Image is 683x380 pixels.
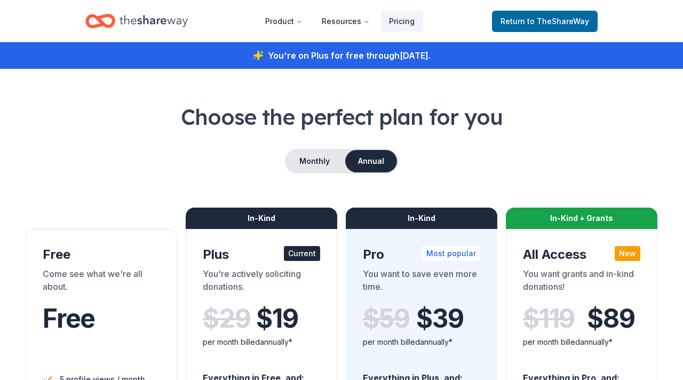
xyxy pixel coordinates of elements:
[501,15,589,28] span: Return
[186,208,337,229] div: In-Kind
[43,267,160,297] div: Come see what we're all about.
[85,9,188,34] a: Home
[422,246,480,261] div: Most popular
[257,11,311,32] button: Product
[43,246,160,263] div: Free
[257,9,423,34] nav: Main
[492,11,598,32] a: Returnto TheShareWay
[615,246,640,261] div: New
[363,267,480,297] div: You want to save even more time.
[363,336,480,349] div: per month billed annually*
[286,150,343,172] button: Monthly
[284,246,320,261] div: Current
[587,304,634,334] span: $ 89
[416,304,463,334] span: $ 39
[523,267,640,297] div: You want grants and in-kind donations!
[203,246,320,263] div: Plus
[527,17,589,26] span: to TheShareWay
[523,336,640,349] div: per month billed annually*
[313,11,378,32] button: Resources
[203,336,320,349] div: per month billed annually*
[523,246,640,263] div: All Access
[256,304,298,334] span: $ 19
[43,303,95,334] span: Free
[380,11,423,32] a: Pricing
[363,246,480,263] div: Pro
[346,208,497,229] div: In-Kind
[345,150,397,172] button: Annual
[203,267,320,297] div: You're actively soliciting donations.
[26,102,657,132] h1: Choose the perfect plan for you
[506,208,657,229] div: In-Kind + Grants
